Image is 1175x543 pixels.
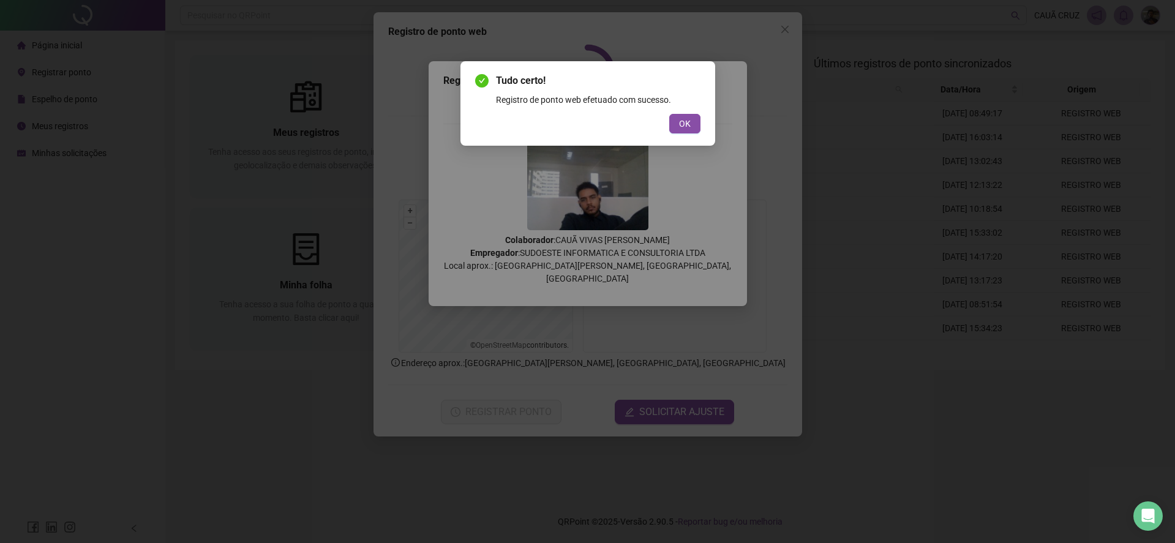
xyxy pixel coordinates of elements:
div: Open Intercom Messenger [1133,501,1163,531]
span: check-circle [475,74,489,88]
span: OK [679,117,691,130]
button: OK [669,114,700,133]
div: Registro de ponto web efetuado com sucesso. [496,93,700,107]
span: Tudo certo! [496,73,700,88]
